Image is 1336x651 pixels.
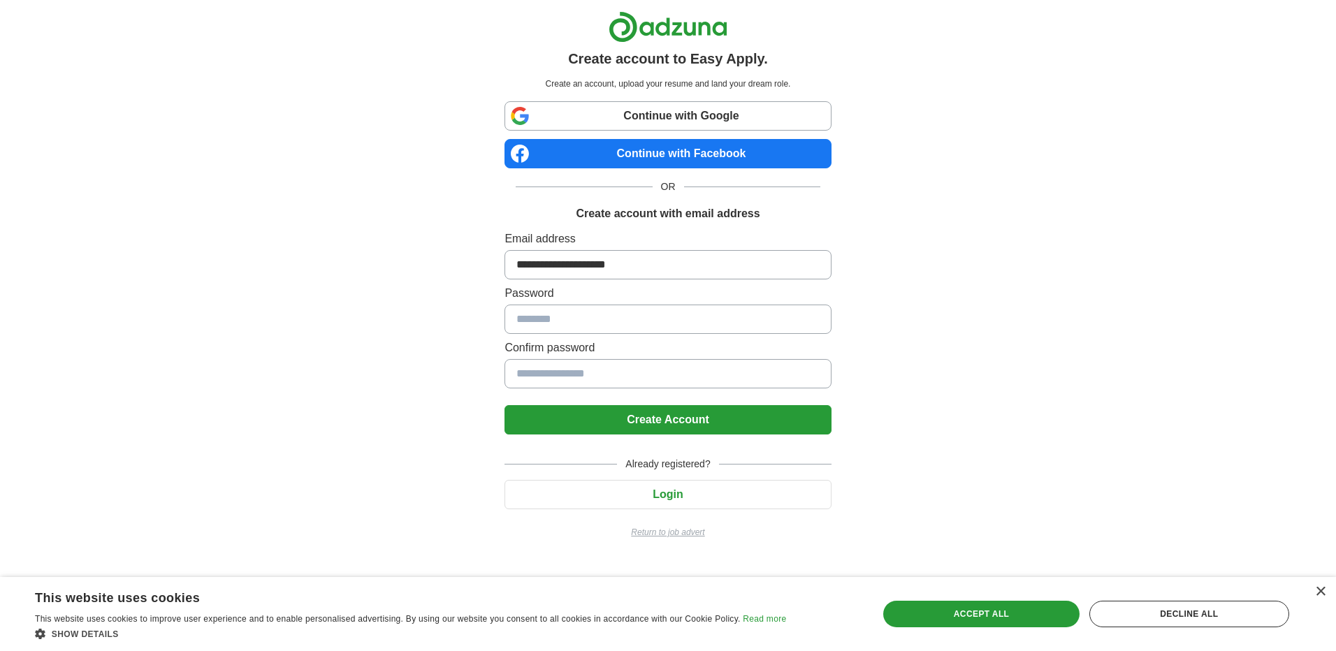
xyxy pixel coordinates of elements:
[504,339,831,356] label: Confirm password
[504,480,831,509] button: Login
[35,585,751,606] div: This website uses cookies
[609,11,727,43] img: Adzuna logo
[883,601,1079,627] div: Accept all
[504,488,831,500] a: Login
[504,231,831,247] label: Email address
[35,614,741,624] span: This website uses cookies to improve user experience and to enable personalised advertising. By u...
[1089,601,1289,627] div: Decline all
[743,614,786,624] a: Read more, opens a new window
[504,139,831,168] a: Continue with Facebook
[504,285,831,302] label: Password
[504,101,831,131] a: Continue with Google
[504,526,831,539] a: Return to job advert
[617,457,718,471] span: Already registered?
[504,405,831,434] button: Create Account
[52,629,119,639] span: Show details
[1315,587,1326,597] div: Close
[568,48,768,69] h1: Create account to Easy Apply.
[653,180,684,194] span: OR
[507,78,828,90] p: Create an account, upload your resume and land your dream role.
[35,627,786,641] div: Show details
[576,205,760,222] h1: Create account with email address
